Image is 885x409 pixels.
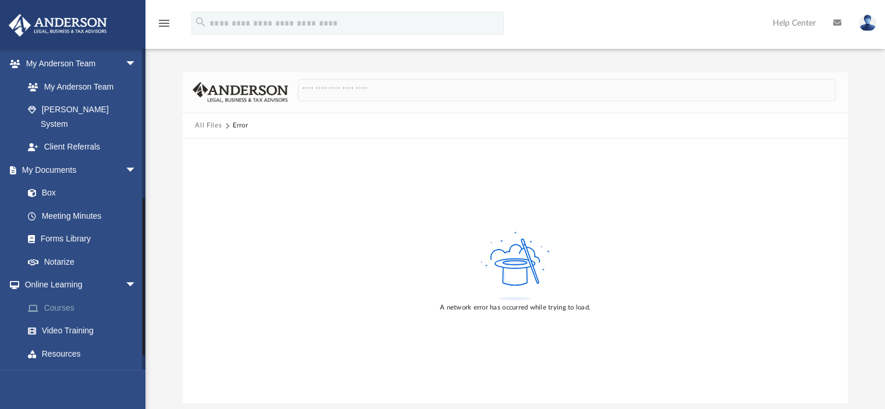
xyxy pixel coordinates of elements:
input: Search files and folders [298,79,835,101]
a: My Documentsarrow_drop_down [8,158,148,182]
span: arrow_drop_down [125,365,148,389]
a: menu [157,22,171,30]
img: User Pic [859,15,876,31]
a: Resources [16,342,154,365]
span: arrow_drop_down [125,52,148,76]
button: All Files [195,120,222,131]
a: Courses [16,296,154,319]
a: Billingarrow_drop_down [8,365,154,389]
a: My Anderson Teamarrow_drop_down [8,52,148,76]
div: Error [233,120,248,131]
span: arrow_drop_down [125,158,148,182]
div: A network error has occurred while trying to load. [440,303,591,313]
a: Box [16,182,143,205]
span: arrow_drop_down [125,273,148,297]
i: menu [157,16,171,30]
img: Anderson Advisors Platinum Portal [5,14,111,37]
a: Video Training [16,319,148,343]
a: Client Referrals [16,136,148,159]
a: Forms Library [16,227,143,251]
a: Online Learningarrow_drop_down [8,273,154,297]
a: [PERSON_NAME] System [16,98,148,136]
a: My Anderson Team [16,75,143,98]
i: search [194,16,207,29]
a: Notarize [16,250,148,273]
a: Meeting Minutes [16,204,148,227]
